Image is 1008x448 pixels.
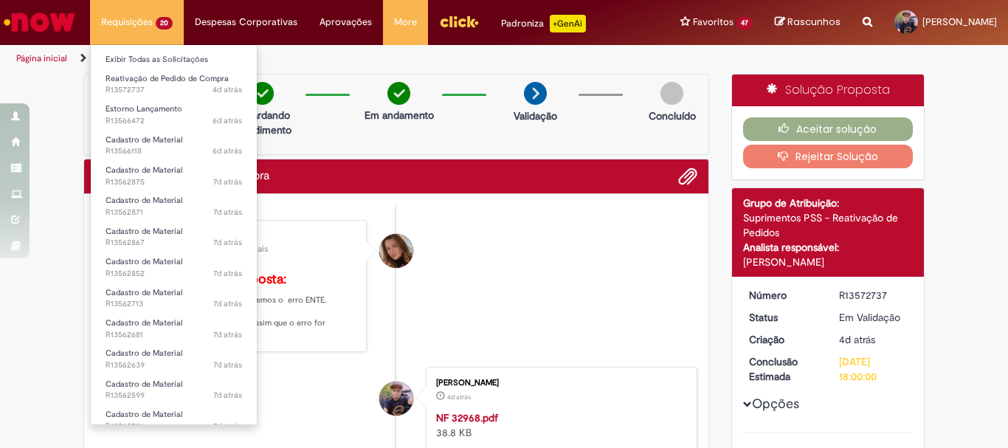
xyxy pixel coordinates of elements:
[514,108,557,123] p: Validação
[213,298,242,309] span: 7d atrás
[11,45,661,72] ul: Trilhas de página
[106,237,242,249] span: R13562867
[743,145,914,168] button: Rejeitar Solução
[738,354,829,384] dt: Conclusão Estimada
[106,115,242,127] span: R13566472
[91,285,257,312] a: Aberto R13562713 : Cadastro de Material
[365,108,434,123] p: Em andamento
[839,332,908,347] div: 27/09/2025 09:54:03
[106,348,182,359] span: Cadastro de Material
[106,165,182,176] span: Cadastro de Material
[195,15,297,30] span: Despesas Corporativas
[106,298,242,310] span: R13562713
[91,132,257,159] a: Aberto R13566118 : Cadastro de Material
[227,108,298,137] p: Aguardando atendimento
[101,15,153,30] span: Requisições
[379,234,413,268] div: Gabriela Marchetti Ribessi
[106,390,242,402] span: R13562599
[660,82,683,105] img: img-circle-grey.png
[106,421,242,433] span: R13562591
[91,162,257,190] a: Aberto R13562875 : Cadastro de Material
[439,10,479,32] img: click_logo_yellow_360x200.png
[91,254,257,281] a: Aberto R13562852 : Cadastro de Material
[743,117,914,141] button: Aceitar solução
[106,268,242,280] span: R13562852
[743,210,914,240] div: Suprimentos PSS - Reativação de Pedidos
[91,193,257,220] a: Aberto R13562871 : Cadastro de Material
[106,195,182,206] span: Cadastro de Material
[736,17,753,30] span: 47
[213,390,242,401] time: 24/09/2025 11:40:04
[91,376,257,404] a: Aberto R13562599 : Cadastro de Material
[213,421,242,432] time: 24/09/2025 11:39:01
[839,354,908,384] div: [DATE] 18:00:00
[787,15,840,29] span: Rascunhos
[775,15,840,30] a: Rascunhos
[106,317,182,328] span: Cadastro de Material
[501,15,586,32] div: Padroniza
[213,359,242,371] span: 7d atrás
[106,84,242,96] span: R13572737
[839,333,875,346] span: 4d atrás
[213,145,242,156] time: 25/09/2025 11:24:29
[213,237,242,248] time: 24/09/2025 12:39:30
[743,240,914,255] div: Analista responsável:
[106,103,182,114] span: Estorno Lançamento
[251,82,274,105] img: check-circle-green.png
[91,71,257,98] a: Aberto R13572737 : Reativação de Pedido de Compra
[106,226,182,237] span: Cadastro de Material
[524,82,547,105] img: arrow-next.png
[738,288,829,303] dt: Número
[387,82,410,105] img: check-circle-green.png
[649,108,696,123] p: Concluído
[213,390,242,401] span: 7d atrás
[1,7,77,37] img: ServiceNow
[91,224,257,251] a: Aberto R13562867 : Cadastro de Material
[213,237,242,248] span: 7d atrás
[839,288,908,303] div: R13572737
[379,382,413,416] div: Alessandro De Jesus Santos
[213,268,242,279] time: 24/09/2025 12:33:12
[91,101,257,128] a: Aberto R13566472 : Estorno Lançamento
[732,75,925,106] div: Solução Proposta
[447,393,471,402] span: 4d atrás
[16,52,67,64] a: Página inicial
[839,310,908,325] div: Em Validação
[693,15,733,30] span: Favoritos
[394,15,417,30] span: More
[213,207,242,218] time: 24/09/2025 12:40:27
[213,176,242,187] time: 24/09/2025 12:41:39
[213,115,242,126] time: 25/09/2025 12:40:28
[91,315,257,342] a: Aberto R13562681 : Cadastro de Material
[213,421,242,432] span: 7d atrás
[213,268,242,279] span: 7d atrás
[106,287,182,298] span: Cadastro de Material
[436,410,682,440] div: 38.8 KB
[213,329,242,340] time: 24/09/2025 11:52:10
[91,407,257,434] a: Aberto R13562591 : Cadastro de Material
[320,15,372,30] span: Aprovações
[213,115,242,126] span: 6d atrás
[90,44,258,425] ul: Requisições
[213,176,242,187] span: 7d atrás
[156,17,173,30] span: 20
[213,84,242,95] time: 27/09/2025 09:54:05
[106,145,242,157] span: R13566118
[436,379,682,387] div: [PERSON_NAME]
[678,167,697,186] button: Adicionar anexos
[213,145,242,156] span: 6d atrás
[213,298,242,309] time: 24/09/2025 11:57:40
[213,359,242,371] time: 24/09/2025 11:45:42
[550,15,586,32] p: +GenAi
[436,411,498,424] a: NF 32968.pdf
[106,409,182,420] span: Cadastro de Material
[213,207,242,218] span: 7d atrás
[738,332,829,347] dt: Criação
[106,359,242,371] span: R13562639
[106,134,182,145] span: Cadastro de Material
[91,52,257,68] a: Exibir Todas as Solicitações
[743,196,914,210] div: Grupo de Atribuição:
[213,84,242,95] span: 4d atrás
[106,73,229,84] span: Reativação de Pedido de Compra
